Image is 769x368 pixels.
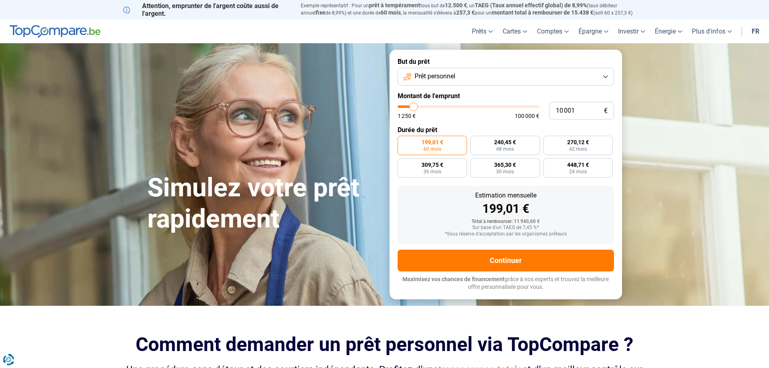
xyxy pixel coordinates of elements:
[398,275,614,291] p: grâce à nos experts et trouvez la meilleure offre personnalisée pour vous.
[421,139,443,145] span: 199,01 €
[567,162,589,168] span: 448,71 €
[404,231,608,237] div: *Sous réserve d'acceptation par les organismes prêteurs
[532,19,574,43] a: Comptes
[496,169,514,174] span: 30 mois
[404,219,608,225] div: Total à rembourser: 11 940,60 €
[316,9,325,16] span: fixe
[475,2,587,8] span: TAEG (Taux annuel effectif global) de 8,99%
[402,276,505,282] span: Maximisez vos chances de financement
[301,2,646,17] p: Exemple représentatif : Pour un tous but de , un (taux débiteur annuel de 8,99%) et une durée de ...
[398,68,614,86] button: Prêt personnel
[492,9,593,16] span: montant total à rembourser de 15.438 €
[569,147,587,151] span: 42 mois
[398,92,614,100] label: Montant de l'emprunt
[496,147,514,151] span: 48 mois
[398,126,614,134] label: Durée du prêt
[423,169,441,174] span: 36 mois
[404,225,608,231] div: Sur base d'un TAEG de 7,45 %*
[687,19,737,43] a: Plus d'infos
[515,113,539,119] span: 100 000 €
[147,172,380,235] h1: Simulez votre prêt rapidement
[604,107,608,114] span: €
[398,113,416,119] span: 1 250 €
[445,2,467,8] span: 12.500 €
[415,72,455,81] span: Prêt personnel
[569,169,587,174] span: 24 mois
[398,250,614,271] button: Continuer
[10,25,101,38] img: TopCompare
[574,19,613,43] a: Épargne
[613,19,650,43] a: Investir
[456,9,475,16] span: 257,3 €
[123,333,646,355] h2: Comment demander un prêt personnel via TopCompare ?
[421,162,443,168] span: 309,75 €
[494,162,516,168] span: 365,30 €
[567,139,589,145] span: 270,12 €
[423,147,441,151] span: 60 mois
[650,19,687,43] a: Énergie
[498,19,532,43] a: Cartes
[494,139,516,145] span: 240,45 €
[467,19,498,43] a: Prêts
[404,192,608,199] div: Estimation mensuelle
[398,58,614,65] label: But du prêt
[747,19,764,43] a: fr
[123,2,291,17] p: Attention, emprunter de l'argent coûte aussi de l'argent.
[369,2,420,8] span: prêt à tempérament
[381,9,401,16] span: 60 mois
[404,203,608,215] div: 199,01 €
